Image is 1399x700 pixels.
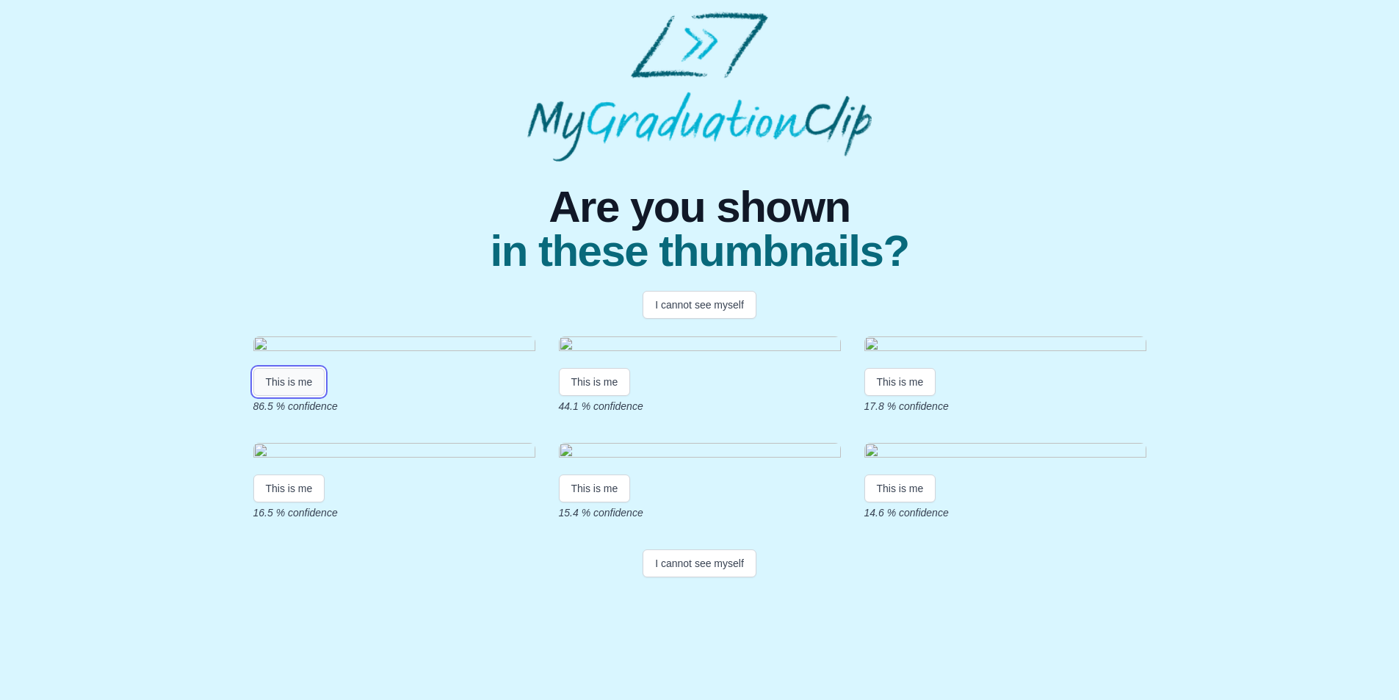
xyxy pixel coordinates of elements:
img: MyGraduationClip [527,12,871,162]
img: 3cfe3571e09f3ad711e4c236dd88442498429bb4.gif [864,443,1146,463]
button: I cannot see myself [643,549,756,577]
img: 2fc050f60be5241cf912f87edc4efff2f7678efe.gif [253,336,535,356]
p: 16.5 % confidence [253,505,535,520]
button: This is me [864,475,936,502]
img: 024de97cabc331aeb8466b2879fa432709b6f0f4.gif [559,336,841,356]
p: 14.6 % confidence [864,505,1146,520]
p: 86.5 % confidence [253,399,535,414]
button: This is me [253,368,325,396]
button: This is me [864,368,936,396]
span: in these thumbnails? [490,229,908,273]
button: I cannot see myself [643,291,756,319]
p: 44.1 % confidence [559,399,841,414]
button: This is me [253,475,325,502]
img: e4215325e1f106927dd1f7d7becd31304adb68d5.gif [559,443,841,463]
button: This is me [559,368,631,396]
button: This is me [559,475,631,502]
img: 629a42d31cdc17b9bde9d7d0ca2f832959bd5e39.gif [253,443,535,463]
p: 17.8 % confidence [864,399,1146,414]
img: 942f0cfd8a6623a7dae680aac1087e4012c3ac29.gif [864,336,1146,356]
p: 15.4 % confidence [559,505,841,520]
span: Are you shown [490,185,908,229]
